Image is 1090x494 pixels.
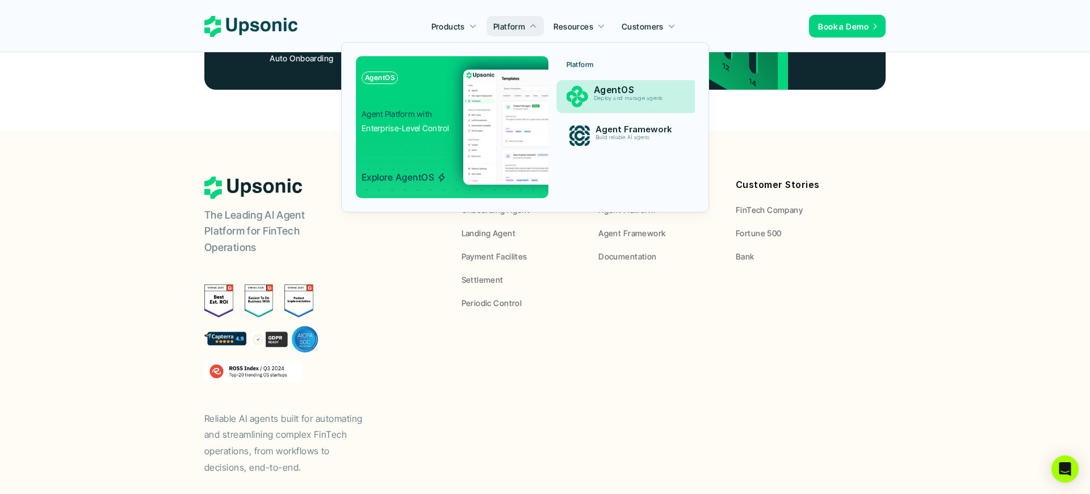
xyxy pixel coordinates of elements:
[270,52,360,64] p: Auto Onboarding
[365,74,395,82] p: AgentOS
[809,15,886,37] a: Book a Demo
[554,20,593,32] p: Resources
[431,20,465,32] p: Products
[356,56,548,198] a: AgentOSAgent Platform withEnterprise-Level ControlExplore AgentOS
[462,227,582,239] a: Landing Agent
[362,123,450,133] span: Enterprise-Level Control
[462,274,582,286] a: Settlement
[425,16,484,36] a: Products
[493,20,525,32] p: Platform
[594,95,681,102] p: Deploy and manage agents
[462,297,522,309] p: Periodic Control
[560,120,694,152] a: Agent FrameworkBuild reliable AI agents
[557,80,698,114] a: AgentOSDeploy and manage agents
[362,109,432,119] span: Agent Platform with
[462,227,515,239] p: Landing Agent
[204,411,375,476] p: Reliable AI agents built for automating and streamlining complex FinTech operations, from workflo...
[736,250,754,262] p: Bank
[204,207,346,256] p: The Leading AI Agent Platform for FinTech Operations
[736,227,782,239] p: Fortune 500
[462,274,504,286] p: Settlement
[622,20,664,32] p: Customers
[596,124,680,135] p: Agent Framework
[736,177,856,193] p: Customer Stories
[362,176,434,179] p: Explore AgentOS
[596,135,678,141] p: Build reliable AI agents
[1051,455,1079,483] div: Open Intercom Messenger
[362,157,446,183] span: Explore AgentOS
[462,250,527,262] p: Payment Facilites
[462,297,582,309] a: Periodic Control
[462,250,582,262] a: Payment Facilites
[818,20,869,32] p: Book a Demo
[598,250,656,262] p: Documentation
[567,61,594,69] p: Platform
[594,85,682,95] p: AgentOS
[598,250,719,262] a: Documentation
[598,227,665,239] p: Agent Framework
[362,172,446,183] span: Explore AgentOS
[736,204,803,216] p: FinTech Company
